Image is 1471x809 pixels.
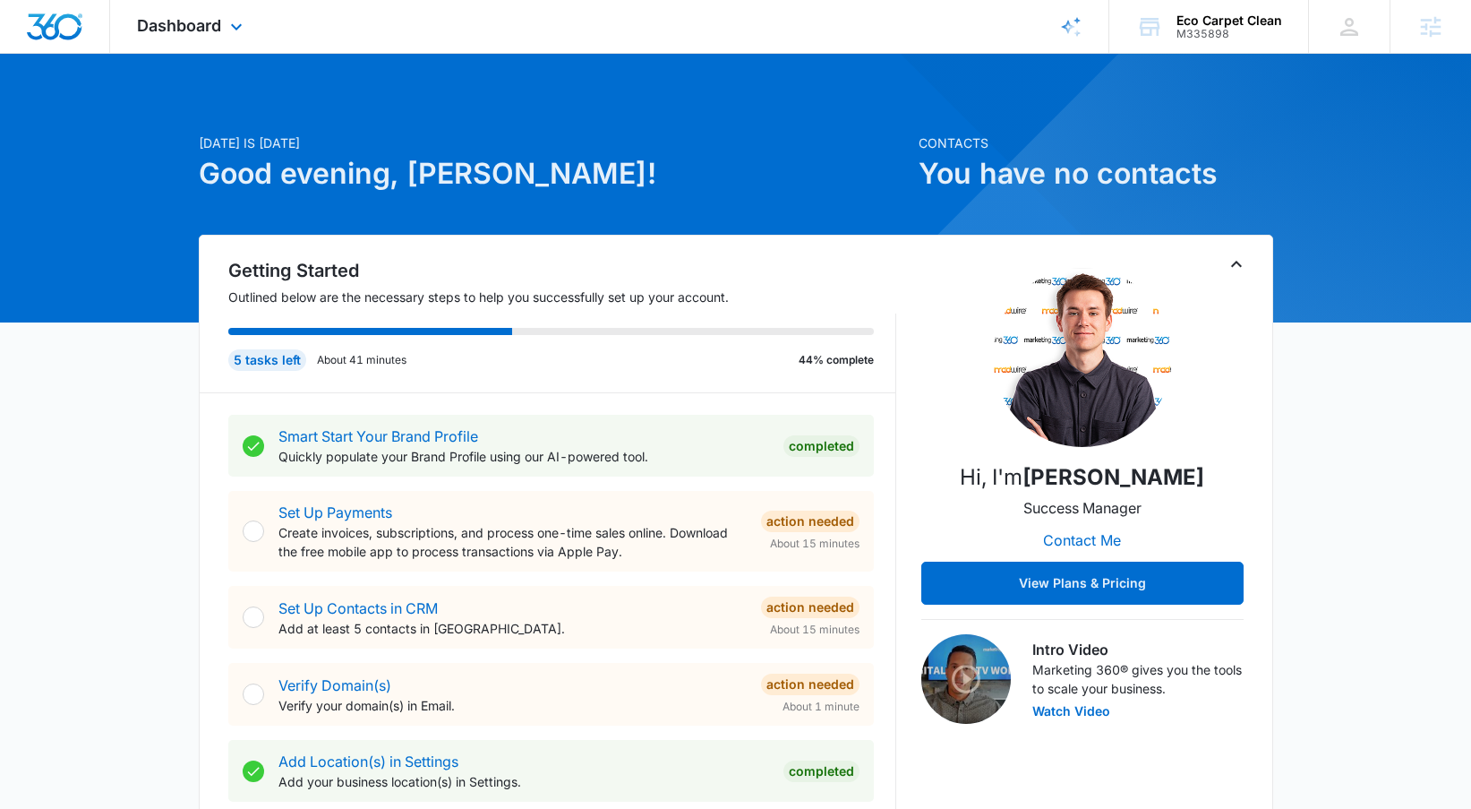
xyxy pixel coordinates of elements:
[1023,497,1142,519] p: Success Manager
[1032,660,1244,698] p: Marketing 360® gives you the tools to scale your business.
[783,761,860,782] div: Completed
[761,597,860,618] div: Action Needed
[921,562,1244,605] button: View Plans & Pricing
[278,753,458,770] a: Add Location(s) in Settings
[278,447,769,466] p: Quickly populate your Brand Profile using our AI-powered tool.
[761,674,860,695] div: Action Needed
[317,352,406,368] p: About 41 minutes
[799,352,874,368] p: 44% complete
[137,16,221,35] span: Dashboard
[770,536,860,552] span: About 15 minutes
[278,599,438,617] a: Set Up Contacts in CRM
[1022,464,1204,490] strong: [PERSON_NAME]
[1226,254,1247,275] button: Toggle Collapse
[278,772,769,791] p: Add your business location(s) in Settings.
[1032,705,1110,718] button: Watch Video
[199,152,908,195] h1: Good evening, [PERSON_NAME]!
[770,622,860,638] span: About 15 minutes
[761,511,860,532] div: Action Needed
[1176,13,1282,28] div: account name
[1025,519,1139,562] button: Contact Me
[993,268,1172,447] img: Kadin Cathey
[278,503,392,521] a: Set Up Payments
[783,699,860,715] span: About 1 minute
[783,435,860,457] div: Completed
[228,349,306,371] div: 5 tasks left
[1176,28,1282,40] div: account id
[278,523,747,561] p: Create invoices, subscriptions, and process one-time sales online. Download the free mobile app t...
[921,634,1011,724] img: Intro Video
[1032,639,1244,660] h3: Intro Video
[960,461,1204,494] p: Hi, I'm
[199,133,908,152] p: [DATE] is [DATE]
[278,427,478,445] a: Smart Start Your Brand Profile
[278,696,747,715] p: Verify your domain(s) in Email.
[228,257,896,284] h2: Getting Started
[228,288,896,306] p: Outlined below are the necessary steps to help you successfully set up your account.
[278,676,391,694] a: Verify Domain(s)
[278,619,747,638] p: Add at least 5 contacts in [GEOGRAPHIC_DATA].
[919,152,1273,195] h1: You have no contacts
[919,133,1273,152] p: Contacts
